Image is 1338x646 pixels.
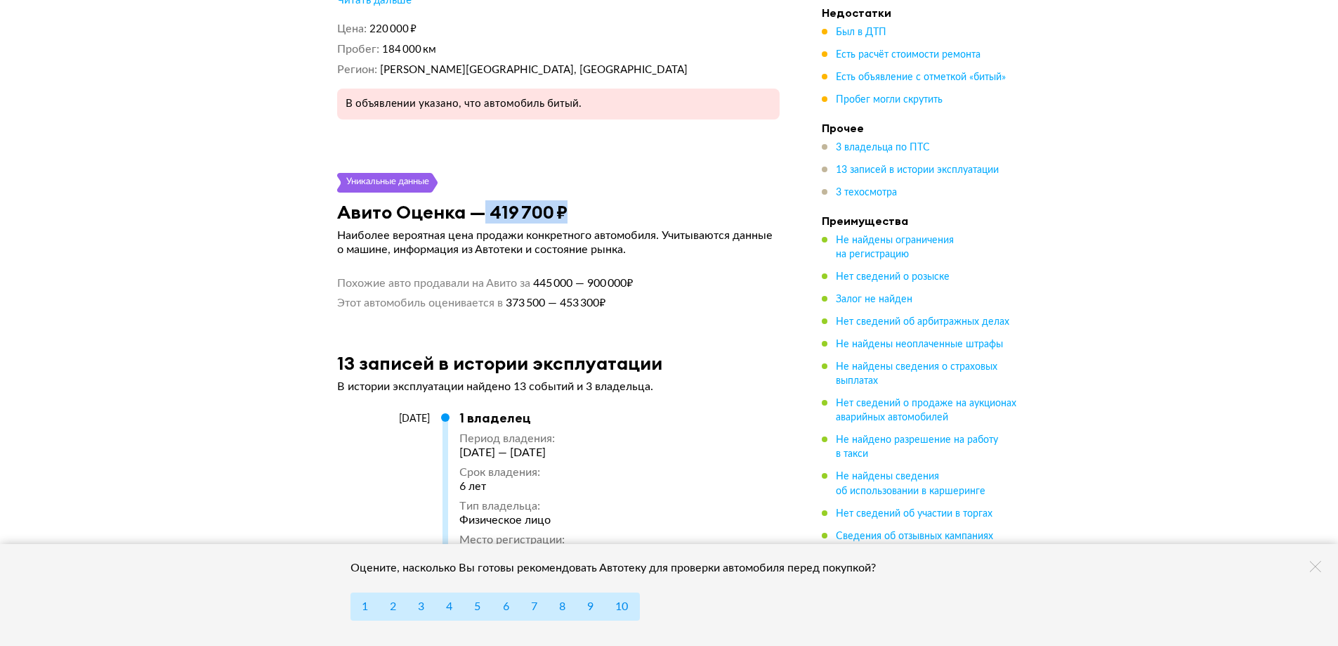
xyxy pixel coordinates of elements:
span: 3 владельца по ПТС [836,143,930,153]
button: 9 [576,593,605,621]
span: Этот автомобиль оценивается в [337,296,503,310]
span: 2 [390,601,396,612]
span: Не найдены сведения об использовании в каршеринге [836,472,985,496]
p: Наиболее вероятная цена продажи конкретного автомобиля. Учитываются данные о машине, информация и... [337,228,780,257]
div: [DATE] — [DATE] [459,446,665,460]
div: [DATE] [337,413,430,425]
span: 373 500 — 453 300 ₽ [503,296,605,310]
span: 4 [446,601,452,612]
span: Был в ДТП [836,27,886,37]
div: 6 лет [459,479,665,493]
span: Есть объявление с отметкой «битый» [836,72,1006,82]
span: Не найдены ограничения на регистрацию [836,235,954,259]
h3: Авито Оценка — 419 700 ₽ [337,201,568,223]
span: [PERSON_NAME][GEOGRAPHIC_DATA], [GEOGRAPHIC_DATA] [380,65,688,75]
span: Не найдены неоплаченные штрафы [836,340,1003,349]
span: Пробег могли скрутить [836,95,943,105]
div: Срок владения : [459,465,665,479]
span: 13 записей в истории эксплуатации [836,165,999,175]
span: Не найдены сведения о страховых выплатах [836,362,997,386]
button: 4 [435,593,464,621]
div: Физическое лицо [459,513,665,527]
p: В объявлении указано, что автомобиль битый. [346,97,771,111]
button: 7 [520,593,549,621]
button: 10 [604,593,639,621]
span: 3 [418,601,424,612]
span: Нет сведений об арбитражных делах [836,317,1009,327]
div: Оцените, насколько Вы готовы рекомендовать Автотеку для проверки автомобиля перед покупкой? [350,561,895,575]
span: 6 [503,601,509,612]
div: Уникальные данные [346,173,430,193]
button: 1 [350,593,379,621]
div: Тип владельца : [459,499,665,513]
button: 3 [407,593,435,621]
button: 2 [379,593,407,621]
span: 3 техосмотра [836,188,897,198]
p: В истории эксплуатации найдено 13 событий и 3 владельца. [337,380,780,394]
div: Период владения : [459,432,665,446]
span: 9 [587,601,593,612]
span: Нет сведений о продаже на аукционах аварийных автомобилей [836,399,1016,422]
span: 1 [362,601,368,612]
div: Место регистрации : [459,533,665,547]
span: Есть расчёт стоимости ремонта [836,50,980,60]
span: 220 000 ₽ [369,24,417,34]
span: Залог не найден [836,295,912,304]
h3: 13 записей в истории эксплуатации [337,352,662,374]
dt: Цена [337,22,367,37]
button: 8 [548,593,577,621]
span: 445 000 — 900 000 ₽ [530,276,633,290]
span: 7 [531,601,537,612]
h4: Преимущества [822,214,1018,228]
button: 6 [492,593,520,621]
span: Сведения об отзывных кампаниях не найдены [836,531,993,555]
span: 184 000 км [382,44,436,55]
div: 1 владелец [459,411,665,426]
span: Нет сведений об участии в торгах [836,508,992,518]
span: Не найдено разрешение на работу в такси [836,435,998,459]
span: Нет сведений о розыске [836,272,950,282]
span: 5 [474,601,480,612]
dt: Пробег [337,42,379,57]
h4: Недостатки [822,6,1018,20]
span: Похожие авто продавали на Авито за [337,276,530,290]
h4: Прочее [822,121,1018,135]
button: 5 [463,593,492,621]
span: 8 [559,601,565,612]
span: 10 [615,601,628,612]
dt: Регион [337,63,377,77]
